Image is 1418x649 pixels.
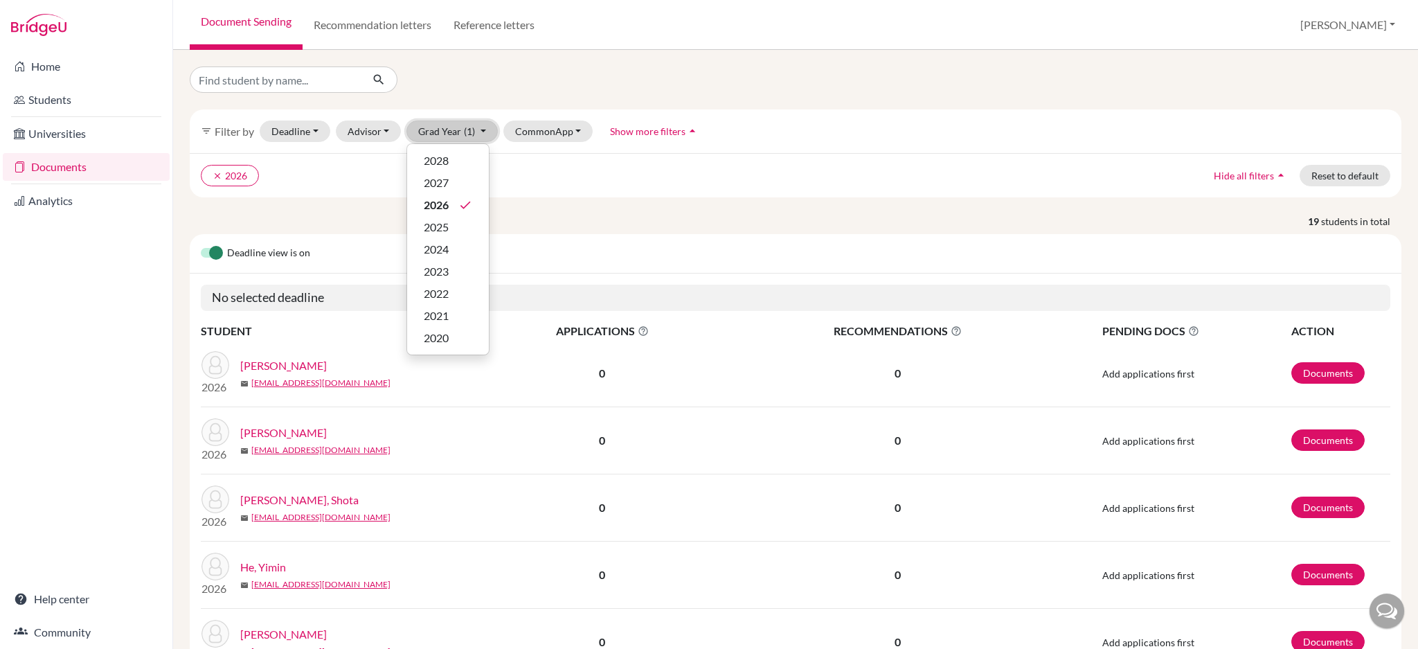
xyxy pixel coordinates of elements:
span: 2024 [424,241,449,258]
input: Find student by name... [190,66,361,93]
span: mail [240,447,249,455]
span: 2020 [424,330,449,346]
b: 0 [599,568,605,581]
span: mail [240,581,249,589]
a: Home [3,53,170,80]
button: CommonApp [503,121,593,142]
a: [PERSON_NAME] [240,425,327,441]
span: mail [240,514,249,522]
th: ACTION [1291,322,1390,340]
span: 2025 [424,219,449,235]
a: Documents [3,153,170,181]
b: 0 [599,434,605,447]
button: Advisor [336,121,402,142]
button: Hide all filtersarrow_drop_up [1202,165,1300,186]
b: 0 [599,635,605,648]
span: Add applications first [1102,368,1194,380]
img: He, Yimin [201,553,229,580]
i: clear [213,171,222,181]
i: filter_list [201,125,212,136]
i: arrow_drop_up [685,124,699,138]
span: 2027 [424,175,449,191]
span: 2028 [424,152,449,169]
span: 2022 [424,285,449,302]
span: Hide all filters [1214,170,1274,181]
span: 2026 [424,197,449,213]
span: Deadline view is on [227,245,310,262]
a: Analytics [3,187,170,215]
i: done [458,198,472,212]
span: Add applications first [1102,569,1194,581]
i: arrow_drop_up [1274,168,1288,182]
p: 2026 [201,379,229,395]
img: Bridge-U [11,14,66,36]
img: Aoyama, Liz [201,351,229,379]
span: 2021 [424,308,449,324]
span: students in total [1321,214,1401,229]
button: 2025 [407,216,489,238]
button: 2028 [407,150,489,172]
button: [PERSON_NAME] [1294,12,1401,38]
button: Reset to default [1300,165,1390,186]
b: 0 [599,366,605,380]
button: 2023 [407,260,489,283]
a: [EMAIL_ADDRESS][DOMAIN_NAME] [251,377,391,389]
span: Help [31,10,60,22]
span: PENDING DOCS [1102,323,1290,339]
span: Add applications first [1102,435,1194,447]
img: Fukumoto, Shota [201,486,229,513]
a: [EMAIL_ADDRESS][DOMAIN_NAME] [251,511,391,524]
span: Add applications first [1102,637,1194,648]
img: Kuo, Nicole [201,620,229,648]
a: [EMAIL_ADDRESS][DOMAIN_NAME] [251,444,391,456]
span: RECOMMENDATIONS [728,323,1068,339]
span: (1) [464,125,475,137]
a: [PERSON_NAME], Shota [240,492,359,508]
a: [PERSON_NAME] [240,626,327,643]
button: Deadline [260,121,330,142]
span: Add applications first [1102,502,1194,514]
a: Community [3,619,170,646]
a: Documents [1291,362,1365,384]
a: Documents [1291,564,1365,585]
a: Documents [1291,497,1365,518]
b: 0 [599,501,605,514]
a: Help center [3,585,170,613]
th: STUDENT [201,322,478,340]
p: 2026 [201,446,229,463]
button: 2022 [407,283,489,305]
div: Grad Year(1) [406,143,490,355]
a: Students [3,86,170,114]
button: Grad Year(1) [406,121,498,142]
strong: 19 [1308,214,1321,229]
span: 2023 [424,263,449,280]
button: 2021 [407,305,489,327]
p: 2026 [201,580,229,597]
a: [EMAIL_ADDRESS][DOMAIN_NAME] [251,578,391,591]
p: 0 [728,365,1068,382]
a: [PERSON_NAME] [240,357,327,374]
span: Filter by [215,125,254,138]
p: 2026 [201,513,229,530]
a: Universities [3,120,170,148]
span: APPLICATIONS [478,323,726,339]
button: 2024 [407,238,489,260]
h5: No selected deadline [201,285,1390,311]
span: Show more filters [610,125,685,137]
p: 0 [728,499,1068,516]
img: Chen, Zack [201,418,229,446]
button: 2026done [407,194,489,216]
p: 0 [728,432,1068,449]
button: 2020 [407,327,489,349]
button: Show more filtersarrow_drop_up [598,121,711,142]
a: Documents [1291,429,1365,451]
button: clear2026 [201,165,259,186]
p: 0 [728,567,1068,583]
a: He, Yimin [240,559,286,576]
button: 2027 [407,172,489,194]
span: mail [240,380,249,388]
